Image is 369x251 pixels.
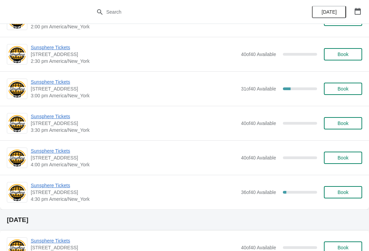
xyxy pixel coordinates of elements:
span: Sunsphere Tickets [31,44,237,51]
span: Book [338,52,348,57]
span: Sunsphere Tickets [31,113,237,120]
span: 3:30 pm America/New_York [31,127,237,134]
button: [DATE] [312,6,346,18]
span: 4:30 pm America/New_York [31,196,237,203]
span: Book [338,121,348,126]
span: Sunsphere Tickets [31,237,237,244]
button: Book [324,83,362,95]
button: Book [324,48,362,60]
span: 4:00 pm America/New_York [31,161,237,168]
span: [STREET_ADDRESS] [31,120,237,127]
span: 36 of 40 Available [241,190,276,195]
span: [STREET_ADDRESS] [31,154,237,161]
button: Book [324,186,362,198]
span: 2:30 pm America/New_York [31,58,237,65]
img: Sunsphere Tickets | 810 Clinch Avenue, Knoxville, TN, USA | 3:30 pm America/New_York [7,114,27,133]
button: Book [324,152,362,164]
span: 31 of 40 Available [241,86,276,92]
span: 40 of 40 Available [241,245,276,250]
span: 40 of 40 Available [241,121,276,126]
span: Sunsphere Tickets [31,182,237,189]
span: Sunsphere Tickets [31,79,237,85]
h2: [DATE] [7,217,362,223]
span: Book [338,155,348,161]
span: Book [338,86,348,92]
span: Sunsphere Tickets [31,148,237,154]
span: Book [338,190,348,195]
span: [DATE] [322,9,337,15]
span: 40 of 40 Available [241,52,276,57]
img: Sunsphere Tickets | 810 Clinch Avenue, Knoxville, TN, USA | 2:30 pm America/New_York [7,45,27,64]
input: Search [106,6,277,18]
span: 2:00 pm America/New_York [31,23,237,30]
button: Book [324,117,362,129]
span: [STREET_ADDRESS] [31,51,237,58]
span: [STREET_ADDRESS] [31,189,237,196]
span: 40 of 40 Available [241,155,276,161]
img: Sunsphere Tickets | 810 Clinch Avenue, Knoxville, TN, USA | 4:30 pm America/New_York [7,183,27,202]
img: Sunsphere Tickets | 810 Clinch Avenue, Knoxville, TN, USA | 4:00 pm America/New_York [7,149,27,167]
span: [STREET_ADDRESS] [31,244,237,251]
span: 3:00 pm America/New_York [31,92,237,99]
span: [STREET_ADDRESS] [31,85,237,92]
img: Sunsphere Tickets | 810 Clinch Avenue, Knoxville, TN, USA | 3:00 pm America/New_York [7,80,27,98]
span: Book [338,245,348,250]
